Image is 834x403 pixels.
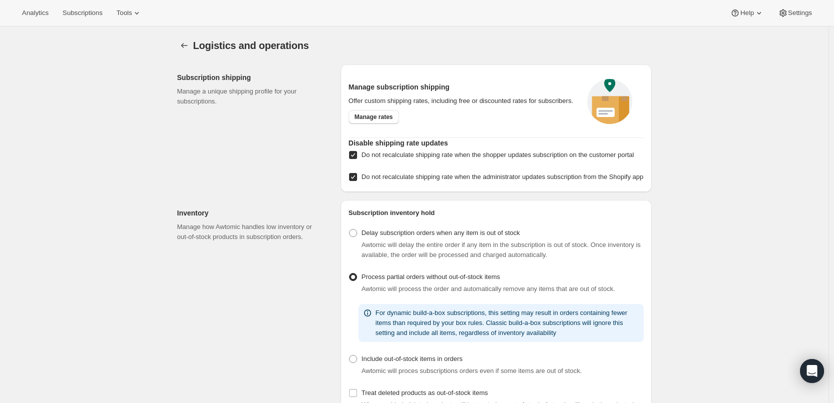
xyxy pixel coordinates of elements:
a: Manage rates [349,110,399,124]
span: Do not recalculate shipping rate when the administrator updates subscription from the Shopify app [362,173,643,180]
button: Subscriptions [56,6,108,20]
button: Analytics [16,6,54,20]
h2: Manage subscription shipping [349,82,576,92]
div: Open Intercom Messenger [800,359,824,383]
span: Delay subscription orders when any item is out of stock [362,229,520,236]
span: Logistics and operations [193,40,309,51]
span: Awtomic will proces subscriptions orders even if some items are out of stock. [362,367,582,374]
span: Help [740,9,754,17]
span: Manage rates [355,113,393,121]
span: Treat deleted products as out-of-stock items [362,389,488,396]
h2: Subscription shipping [177,72,325,82]
span: Include out-of-stock items in orders [362,355,462,362]
button: Tools [110,6,148,20]
p: For dynamic build-a-box subscriptions, this setting may result in orders containing fewer items t... [376,308,640,338]
p: Offer custom shipping rates, including free or discounted rates for subscribers. [349,96,576,106]
span: Awtomic will delay the entire order if any item in the subscription is out of stock. Once invento... [362,241,641,258]
span: Subscriptions [62,9,102,17]
h2: Inventory [177,208,325,218]
span: Analytics [22,9,48,17]
button: Settings [177,38,191,52]
span: Do not recalculate shipping rate when the shopper updates subscription on the customer portal [362,151,634,158]
h2: Subscription inventory hold [349,208,644,218]
p: Manage a unique shipping profile for your subscriptions. [177,86,325,106]
span: Settings [788,9,812,17]
span: Awtomic will process the order and automatically remove any items that are out of stock. [362,285,615,292]
button: Help [724,6,770,20]
span: Process partial orders without out-of-stock items [362,273,500,280]
span: Tools [116,9,132,17]
p: Manage how Awtomic handles low inventory or out-of-stock products in subscription orders. [177,222,325,242]
h2: Disable shipping rate updates [349,138,644,148]
button: Settings [772,6,818,20]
